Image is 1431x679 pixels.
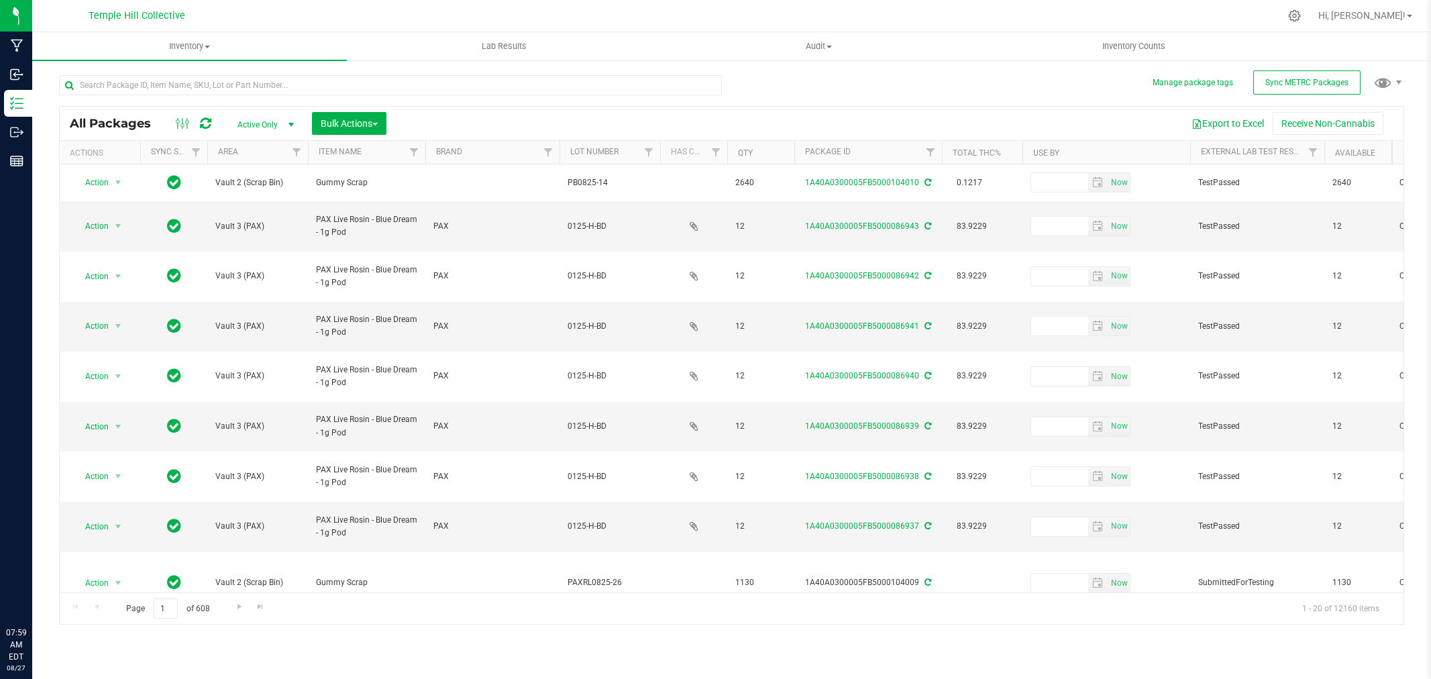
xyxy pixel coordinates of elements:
[950,467,994,486] span: 83.9229
[537,141,560,164] a: Filter
[1198,270,1316,282] span: TestPassed
[10,125,23,139] inline-svg: Outbound
[316,264,417,289] span: PAX Live Rosin - Blue Dream - 1g Pod
[73,367,109,386] span: Action
[950,417,994,436] span: 83.9229
[6,663,26,673] p: 08/27
[1108,517,1130,536] span: select
[738,148,753,158] a: Qty
[805,472,919,481] a: 1A40A0300005FB5000086938
[40,570,56,586] iframe: Resource center unread badge
[73,417,109,436] span: Action
[347,32,661,60] a: Lab Results
[151,147,203,156] a: Sync Status
[1108,367,1130,386] span: select
[167,173,181,192] span: In Sync
[805,371,919,380] a: 1A40A0300005FB5000086940
[922,578,931,587] span: Sync from Compliance System
[568,470,652,483] span: 0125-H-BD
[464,40,545,52] span: Lab Results
[1108,266,1130,286] span: Set Current date
[1108,317,1130,336] span: Set Current date
[251,598,270,617] a: Go to the last page
[110,267,127,286] span: select
[433,370,551,382] span: PAX
[1108,517,1130,536] span: Set Current date
[922,178,931,187] span: Sync from Compliance System
[1088,517,1108,536] span: select
[433,220,551,233] span: PAX
[433,420,551,433] span: PAX
[110,367,127,386] span: select
[922,472,931,481] span: Sync from Compliance System
[110,574,127,592] span: select
[218,147,238,156] a: Area
[735,320,786,333] span: 12
[735,576,786,589] span: 1130
[73,267,109,286] span: Action
[1332,520,1383,533] span: 12
[32,32,347,60] a: Inventory
[1108,574,1130,593] span: Set Current date
[1108,217,1130,236] span: select
[316,464,417,489] span: PAX Live Rosin - Blue Dream - 1g Pod
[10,154,23,168] inline-svg: Reports
[805,221,919,231] a: 1A40A0300005FB5000086943
[1198,320,1316,333] span: TestPassed
[805,521,919,531] a: 1A40A0300005FB5000086937
[661,32,976,60] a: Audit
[1198,470,1316,483] span: TestPassed
[316,413,417,439] span: PAX Live Rosin - Blue Dream - 1g Pod
[59,75,722,95] input: Search Package ID, Item Name, SKU, Lot or Part Number...
[433,270,551,282] span: PAX
[1302,141,1324,164] a: Filter
[1108,317,1130,335] span: select
[70,116,164,131] span: All Packages
[1033,148,1059,158] a: Use By
[229,598,249,617] a: Go to the next page
[953,148,1001,158] a: Total THC%
[89,10,185,21] span: Temple Hill Collective
[73,317,109,335] span: Action
[73,173,109,192] span: Action
[735,370,786,382] span: 12
[735,220,786,233] span: 12
[1198,176,1316,189] span: TestPassed
[319,147,362,156] a: Item Name
[167,266,181,285] span: In Sync
[568,176,652,189] span: PB0825-14
[920,141,942,164] a: Filter
[805,147,851,156] a: Package ID
[1108,367,1130,386] span: Set Current date
[1108,217,1130,236] span: Set Current date
[1332,576,1383,589] span: 1130
[735,520,786,533] span: 12
[110,217,127,236] span: select
[1198,220,1316,233] span: TestPassed
[1332,370,1383,382] span: 12
[167,467,181,486] span: In Sync
[1084,40,1183,52] span: Inventory Counts
[735,270,786,282] span: 12
[1332,270,1383,282] span: 12
[215,520,300,533] span: Vault 3 (PAX)
[805,321,919,331] a: 1A40A0300005FB5000086941
[1198,420,1316,433] span: TestPassed
[167,217,181,236] span: In Sync
[10,68,23,81] inline-svg: Inbound
[922,371,931,380] span: Sync from Compliance System
[215,176,300,189] span: Vault 2 (Scrap Bin)
[1198,576,1316,589] span: SubmittedForTesting
[568,520,652,533] span: 0125-H-BD
[662,40,975,52] span: Audit
[1108,574,1130,592] span: select
[805,178,919,187] a: 1A40A0300005FB5000104010
[950,173,989,193] span: 0.1217
[215,270,300,282] span: Vault 3 (PAX)
[705,141,727,164] a: Filter
[1108,467,1130,486] span: Set Current date
[1108,467,1130,486] span: select
[154,598,178,619] input: 1
[110,173,127,192] span: select
[1088,173,1108,192] span: select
